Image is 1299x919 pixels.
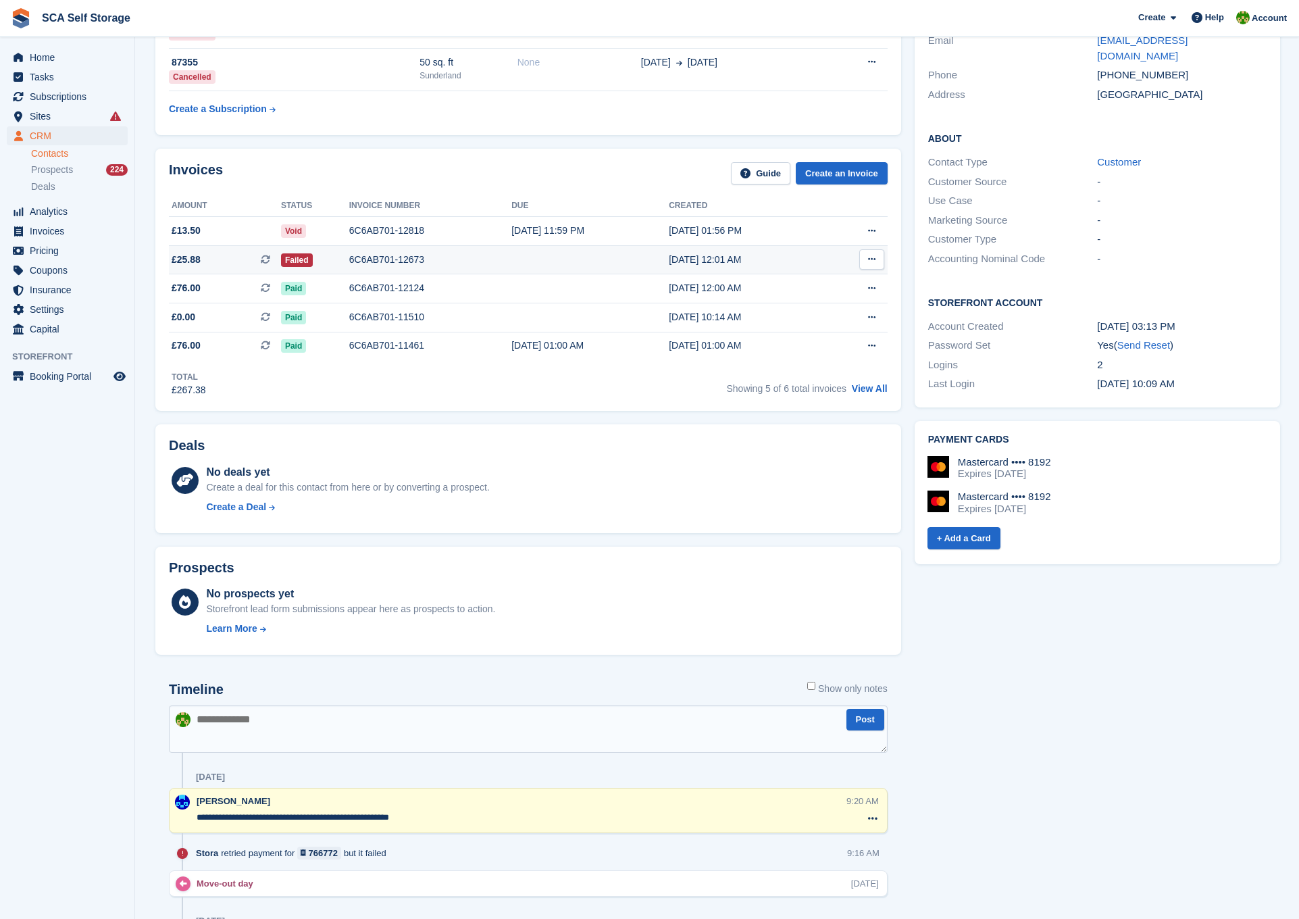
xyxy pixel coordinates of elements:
a: menu [7,261,128,280]
div: Mastercard •••• 8192 [958,491,1051,503]
div: - [1097,251,1266,267]
time: 2025-07-04 09:09:13 UTC [1097,378,1175,389]
div: Expires [DATE] [958,503,1051,515]
span: Booking Portal [30,367,111,386]
a: menu [7,222,128,241]
div: 6C6AB701-11510 [349,310,511,324]
div: 6C6AB701-11461 [349,339,511,353]
h2: Prospects [169,560,234,576]
a: View All [852,383,888,394]
div: [DATE] 01:00 AM [669,339,826,353]
a: menu [7,68,128,86]
i: Smart entry sync failures have occurred [110,111,121,122]
span: £25.88 [172,253,201,267]
span: Deals [31,180,55,193]
span: Stora [196,847,218,860]
a: SCA Self Storage [36,7,136,29]
a: menu [7,202,128,221]
div: Expires [DATE] [958,468,1051,480]
h2: Timeline [169,682,224,697]
div: £267.38 [172,383,206,397]
div: 6C6AB701-12818 [349,224,511,238]
a: Create a Deal [206,500,489,514]
div: 9:16 AM [847,847,880,860]
a: Preview store [111,368,128,384]
span: Account [1252,11,1287,25]
a: Create an Invoice [796,162,888,184]
div: - [1097,193,1266,209]
a: Customer [1097,156,1141,168]
a: menu [7,241,128,260]
div: - [1097,174,1266,190]
div: Logins [928,357,1097,373]
h2: Invoices [169,162,223,184]
span: Failed [281,253,313,267]
div: [DATE] 12:01 AM [669,253,826,267]
button: Post [846,709,884,731]
img: Sam Chapman [176,712,190,727]
img: Sam Chapman [1236,11,1250,24]
div: 6C6AB701-12673 [349,253,511,267]
div: Create a deal for this contact from here or by converting a prospect. [206,480,489,495]
span: £13.50 [172,224,201,238]
div: [DATE] 11:59 PM [511,224,669,238]
div: Cancelled [169,70,215,84]
th: Created [669,195,826,217]
div: Sunderland [419,70,517,82]
img: stora-icon-8386f47178a22dfd0bd8f6a31ec36ba5ce8667c1dd55bd0f319d3a0aa187defe.svg [11,8,31,28]
div: Customer Type [928,232,1097,247]
span: Pricing [30,241,111,260]
div: 87355 [169,55,419,70]
div: Use Case [928,193,1097,209]
div: 50 sq. ft [419,55,517,70]
span: Invoices [30,222,111,241]
span: Paid [281,282,306,295]
div: [DATE] 01:00 AM [511,339,669,353]
a: menu [7,87,128,106]
a: Deals [31,180,128,194]
div: Mastercard •••• 8192 [958,456,1051,468]
a: Guide [731,162,790,184]
h2: Deals [169,438,205,453]
div: Move-out day [197,877,260,890]
div: [GEOGRAPHIC_DATA] [1097,87,1266,103]
div: [DATE] [851,877,879,890]
div: Email [928,33,1097,64]
span: Settings [30,300,111,319]
h2: About [928,131,1267,145]
span: [DATE] [641,55,671,70]
div: Contact Type [928,155,1097,170]
span: Home [30,48,111,67]
div: 766772 [309,847,338,860]
a: menu [7,300,128,319]
span: Paid [281,339,306,353]
div: Storefront lead form submissions appear here as prospects to action. [206,602,495,616]
span: Tasks [30,68,111,86]
div: [DATE] 12:00 AM [669,281,826,295]
div: 2 [1097,357,1266,373]
div: 6C6AB701-12124 [349,281,511,295]
div: retried payment for but it failed [196,847,393,860]
span: Storefront [12,350,134,364]
div: Address [928,87,1097,103]
div: Accounting Nominal Code [928,251,1097,267]
a: menu [7,126,128,145]
a: Create a Subscription [169,97,276,122]
span: Capital [30,320,111,339]
div: Account Created [928,319,1097,334]
a: + Add a Card [927,527,1000,549]
span: Sites [30,107,111,126]
img: Kelly Neesham [175,795,190,810]
div: Marketing Source [928,213,1097,228]
th: Invoice number [349,195,511,217]
div: [DATE] 10:14 AM [669,310,826,324]
span: Help [1205,11,1224,24]
span: Paid [281,311,306,324]
span: £76.00 [172,281,201,295]
span: [DATE] [688,55,717,70]
div: Learn More [206,622,257,636]
div: Total [172,371,206,383]
div: Yes [1097,338,1266,353]
img: Mastercard Logo [927,491,949,512]
div: [PHONE_NUMBER] [1097,68,1266,83]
